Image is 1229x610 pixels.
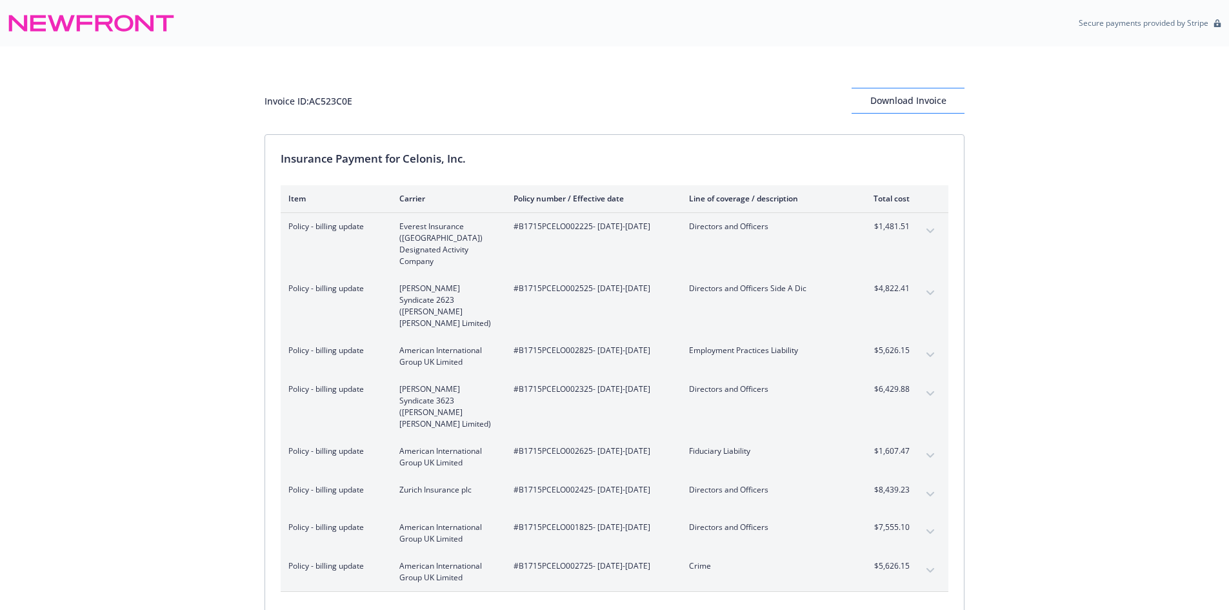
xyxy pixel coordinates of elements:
div: Download Invoice [852,88,964,113]
span: Policy - billing update [288,221,379,232]
span: #B1715PCELO002725 - [DATE]-[DATE] [514,560,668,572]
span: #B1715PCELO001825 - [DATE]-[DATE] [514,522,668,533]
p: Secure payments provided by Stripe [1079,17,1208,28]
button: expand content [920,560,941,581]
div: Policy - billing updateAmerican International Group UK Limited#B1715PCELO002625- [DATE]-[DATE]Fid... [281,438,948,476]
div: Item [288,193,379,204]
span: $5,626.15 [861,560,910,572]
div: Policy number / Effective date [514,193,668,204]
div: Policy - billing update[PERSON_NAME] Syndicate 2623 ([PERSON_NAME] [PERSON_NAME] Limited)#B1715PC... [281,275,948,337]
span: Policy - billing update [288,283,379,294]
button: expand content [920,345,941,365]
span: #B1715PCELO002425 - [DATE]-[DATE] [514,484,668,496]
span: Employment Practices Liability [689,345,841,356]
button: expand content [920,283,941,303]
span: Zurich Insurance plc [399,484,493,496]
span: $8,439.23 [861,484,910,496]
span: Directors and Officers [689,383,841,395]
div: Line of coverage / description [689,193,841,204]
span: American International Group UK Limited [399,445,493,469]
span: Directors and Officers [689,221,841,232]
div: Policy - billing updateAmerican International Group UK Limited#B1715PCELO001825- [DATE]-[DATE]Dir... [281,514,948,553]
div: Policy - billing updateAmerican International Group UK Limited#B1715PCELO002725- [DATE]-[DATE]Cri... [281,553,948,591]
span: Policy - billing update [288,345,379,356]
span: American International Group UK Limited [399,522,493,545]
span: [PERSON_NAME] Syndicate 3623 ([PERSON_NAME] [PERSON_NAME] Limited) [399,383,493,430]
span: [PERSON_NAME] Syndicate 2623 ([PERSON_NAME] [PERSON_NAME] Limited) [399,283,493,329]
button: expand content [920,221,941,241]
span: American International Group UK Limited [399,560,493,584]
div: Policy - billing updateZurich Insurance plc#B1715PCELO002425- [DATE]-[DATE]Directors and Officers... [281,476,948,514]
span: Directors and Officers [689,484,841,496]
span: Crime [689,560,841,572]
span: Directors and Officers Side A Dic [689,283,841,294]
span: American International Group UK Limited [399,345,493,368]
div: Policy - billing updateAmerican International Group UK Limited#B1715PCELO002825- [DATE]-[DATE]Emp... [281,337,948,376]
span: $1,607.47 [861,445,910,457]
div: Insurance Payment for Celonis, Inc. [281,150,948,167]
button: expand content [920,484,941,505]
span: #B1715PCELO002525 - [DATE]-[DATE] [514,283,668,294]
span: #B1715PCELO002625 - [DATE]-[DATE] [514,445,668,457]
span: #B1715PCELO002225 - [DATE]-[DATE] [514,221,668,232]
span: $7,555.10 [861,522,910,533]
button: expand content [920,383,941,404]
button: Download Invoice [852,88,964,114]
div: Total cost [861,193,910,204]
span: Policy - billing update [288,484,379,496]
span: Everest Insurance ([GEOGRAPHIC_DATA]) Designated Activity Company [399,221,493,267]
div: Policy - billing updateEverest Insurance ([GEOGRAPHIC_DATA]) Designated Activity Company#B1715PCE... [281,213,948,275]
div: Policy - billing update[PERSON_NAME] Syndicate 3623 ([PERSON_NAME] [PERSON_NAME] Limited)#B1715PC... [281,376,948,438]
div: Invoice ID: AC523C0E [265,94,352,108]
span: Fiduciary Liability [689,445,841,457]
span: $6,429.88 [861,383,910,395]
button: expand content [920,522,941,542]
span: Directors and Officers [689,522,841,533]
span: $5,626.15 [861,345,910,356]
span: $1,481.51 [861,221,910,232]
span: Policy - billing update [288,383,379,395]
div: Carrier [399,193,493,204]
span: Policy - billing update [288,445,379,457]
button: expand content [920,445,941,466]
span: Policy - billing update [288,522,379,533]
span: #B1715PCELO002825 - [DATE]-[DATE] [514,345,668,356]
span: $4,822.41 [861,283,910,294]
span: #B1715PCELO002325 - [DATE]-[DATE] [514,383,668,395]
span: Policy - billing update [288,560,379,572]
